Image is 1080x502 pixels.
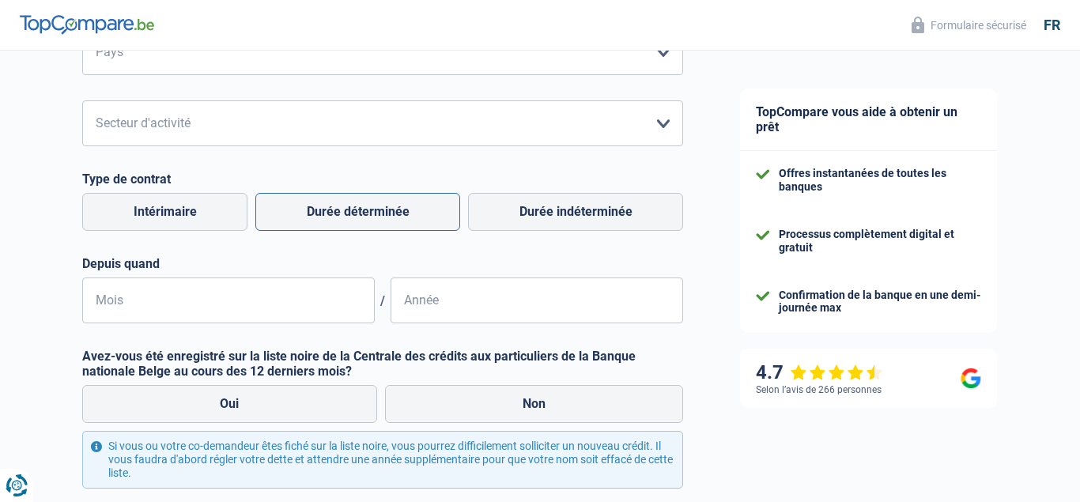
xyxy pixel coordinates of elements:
input: MM [82,277,375,323]
div: 4.7 [756,361,883,384]
label: Depuis quand [82,256,683,271]
div: Selon l’avis de 266 personnes [756,384,882,395]
label: Oui [82,385,377,423]
div: Offres instantanées de toutes les banques [779,167,981,194]
input: AAAA [391,277,683,323]
label: Durée déterminée [255,193,460,231]
span: / [375,293,391,308]
div: Si vous ou votre co-demandeur êtes fiché sur la liste noire, vous pourrez difficilement sollicite... [82,431,683,488]
label: Non [385,385,684,423]
div: TopCompare vous aide à obtenir un prêt [740,89,997,151]
label: Type de contrat [82,172,683,187]
label: Avez-vous été enregistré sur la liste noire de la Centrale des crédits aux particuliers de la Ban... [82,349,683,379]
button: Formulaire sécurisé [902,12,1036,38]
div: Processus complètement digital et gratuit [779,228,981,255]
label: Durée indéterminée [468,193,683,231]
label: Intérimaire [82,193,247,231]
img: TopCompare Logo [20,15,154,34]
div: Confirmation de la banque en une demi-journée max [779,289,981,315]
div: fr [1044,17,1060,34]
